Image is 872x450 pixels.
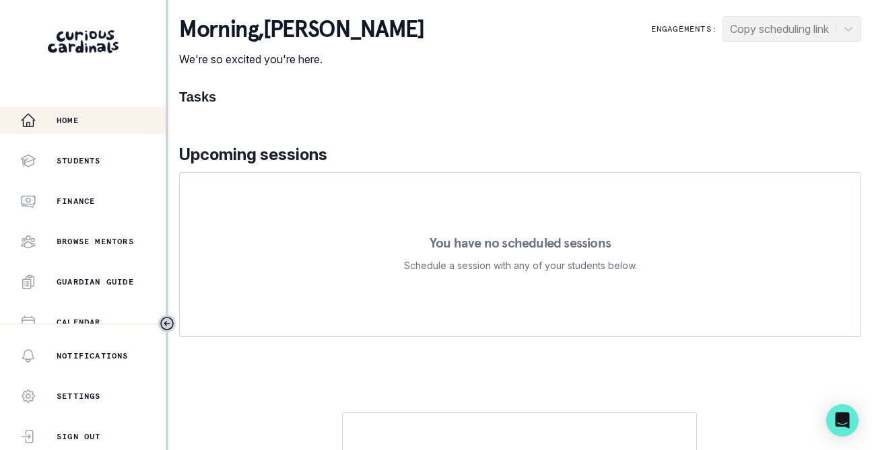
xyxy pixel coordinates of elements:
p: Browse Mentors [57,236,134,247]
p: morning , [PERSON_NAME] [179,16,424,43]
img: Curious Cardinals Logo [48,30,119,53]
p: Sign Out [57,431,101,442]
p: Upcoming sessions [179,143,861,167]
p: Students [57,155,101,166]
p: Engagements: [651,24,717,34]
h1: Tasks [179,89,861,105]
p: Home [57,115,79,126]
p: You have no scheduled sessions [430,236,611,250]
p: Settings [57,391,101,402]
p: Calendar [57,317,101,328]
p: Guardian Guide [57,276,134,287]
p: Finance [57,196,95,207]
p: Notifications [57,350,129,361]
p: We're so excited you're here. [179,51,424,67]
p: Schedule a session with any of your students below. [404,258,637,274]
button: Toggle sidebar [158,315,176,332]
div: Open Intercom Messenger [826,404,859,437]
